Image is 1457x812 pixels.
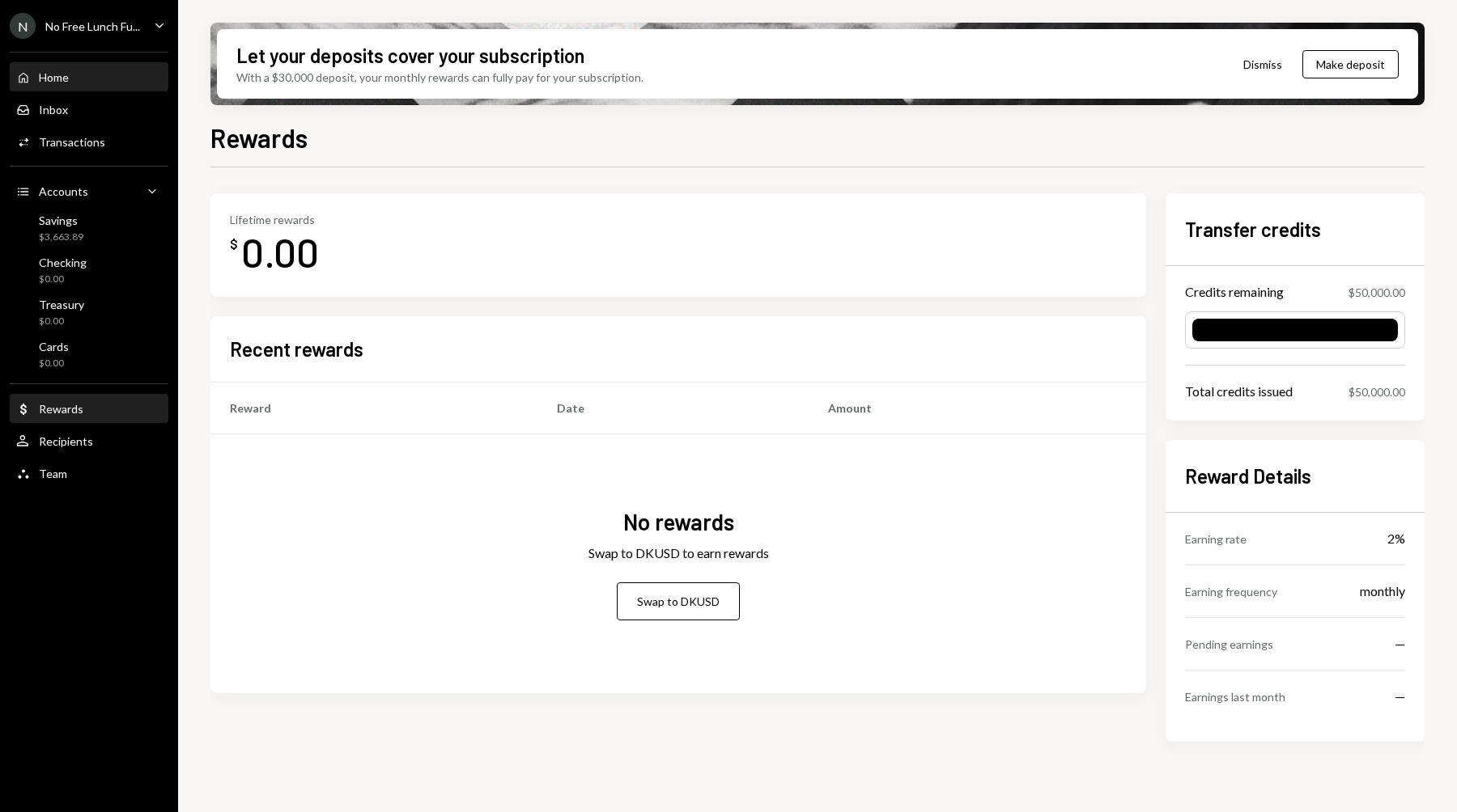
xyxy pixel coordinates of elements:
div: Rewards [39,402,83,416]
div: Let your deposits cover your subscription [236,42,584,69]
a: Inbox [10,95,168,124]
div: $ [230,236,238,252]
div: Earning rate [1185,531,1247,548]
div: Inbox [39,103,68,116]
button: Make deposit [1302,50,1399,78]
div: 2% [1387,529,1405,548]
h2: Transfer credits [1185,216,1405,243]
div: Lifetime rewards [230,213,319,226]
h1: Rewards [210,121,308,154]
div: $50,000.00 [1349,284,1405,301]
th: Reward [210,382,537,433]
div: $50,000.00 [1349,383,1405,400]
div: N [10,13,36,39]
div: — [1395,687,1405,706]
div: No rewards [623,506,734,538]
a: Rewards [10,394,168,423]
div: Earnings last month [1185,688,1285,705]
div: Savings [39,214,83,227]
div: No Free Lunch Fu... [45,19,140,33]
div: Recipients [39,434,93,448]
div: monthly [1360,582,1405,601]
h2: Reward Details [1185,463,1405,489]
div: Swap to DKUSD to earn rewards [588,543,769,563]
div: $0.00 [39,315,84,328]
div: Earning frequency [1185,583,1277,600]
button: Dismiss [1223,45,1302,83]
div: Home [39,70,69,84]
h2: Recent rewards [230,336,363,362]
div: Transactions [39,135,105,149]
a: Checking$0.00 [10,251,168,290]
a: Savings$3,663.89 [10,209,168,247]
div: Credits remaining [1185,282,1284,302]
div: Total credits issued [1185,382,1293,401]
div: $0.00 [39,273,87,286]
th: Date [537,382,809,433]
div: Team [39,467,67,480]
div: $0.00 [39,357,69,370]
div: With a $30,000 deposit, your monthly rewards can fully pay for your subscription. [236,69,644,86]
a: Transactions [10,127,168,156]
a: Team [10,459,168,488]
a: Treasury$0.00 [10,293,168,332]
div: Accounts [39,184,88,198]
div: $3,663.89 [39,230,83,244]
div: Cards [39,340,69,353]
a: Accounts [10,176,168,205]
div: 0.00 [241,226,319,277]
button: Swap to DKUSD [617,582,740,620]
div: Checking [39,256,87,269]
a: Home [10,62,168,91]
a: Cards$0.00 [10,335,168,374]
div: Treasury [39,298,84,311]
th: Amount [809,382,1146,433]
div: Pending earnings [1185,636,1273,653]
div: — [1395,634,1405,653]
a: Recipients [10,426,168,455]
